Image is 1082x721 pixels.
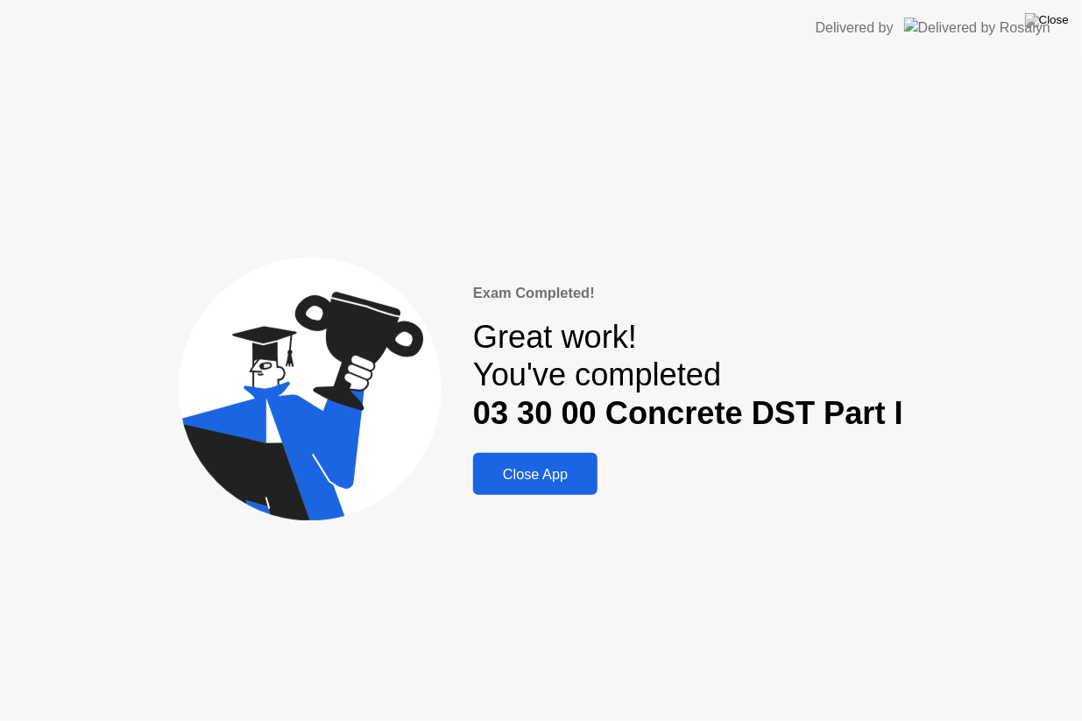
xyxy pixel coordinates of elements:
[816,18,894,39] div: Delivered by
[473,395,903,431] b: 03 30 00 Concrete DST Part I
[473,453,598,495] button: Close App
[478,466,592,483] div: Close App
[473,318,903,432] div: Great work! You've completed
[1025,13,1069,27] img: Close
[904,18,1050,38] img: Delivered by Rosalyn
[473,282,903,304] div: Exam Completed!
